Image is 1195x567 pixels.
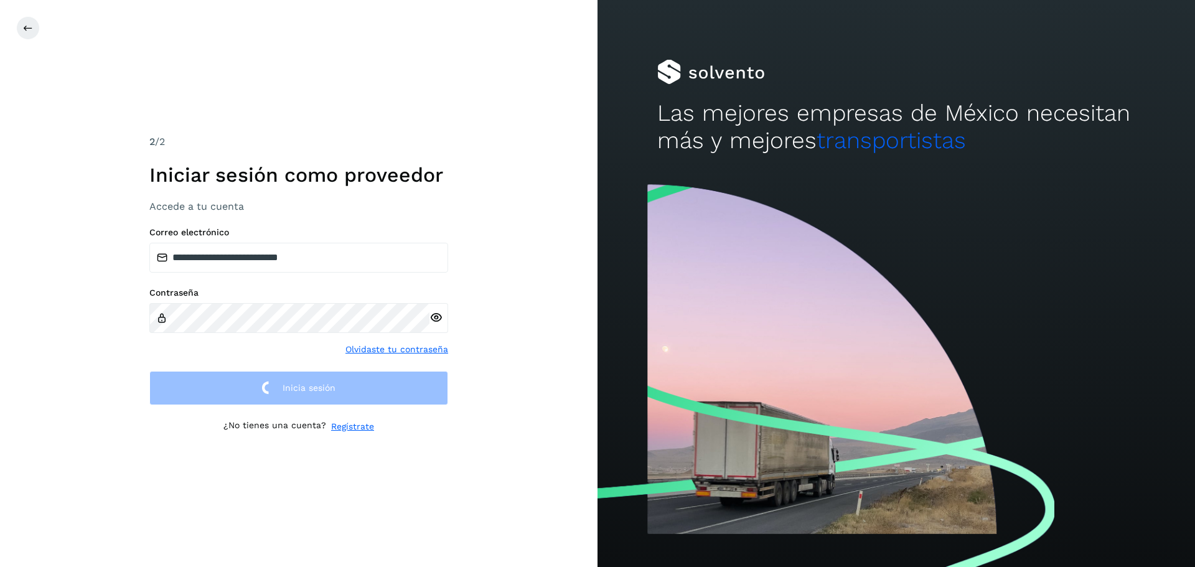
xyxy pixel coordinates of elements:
[149,200,448,212] h3: Accede a tu cuenta
[149,371,448,405] button: Inicia sesión
[283,383,335,392] span: Inicia sesión
[223,420,326,433] p: ¿No tienes una cuenta?
[331,420,374,433] a: Regístrate
[149,163,448,187] h1: Iniciar sesión como proveedor
[149,136,155,148] span: 2
[149,227,448,238] label: Correo electrónico
[345,343,448,356] a: Olvidaste tu contraseña
[149,288,448,298] label: Contraseña
[817,127,966,154] span: transportistas
[149,134,448,149] div: /2
[657,100,1135,155] h2: Las mejores empresas de México necesitan más y mejores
